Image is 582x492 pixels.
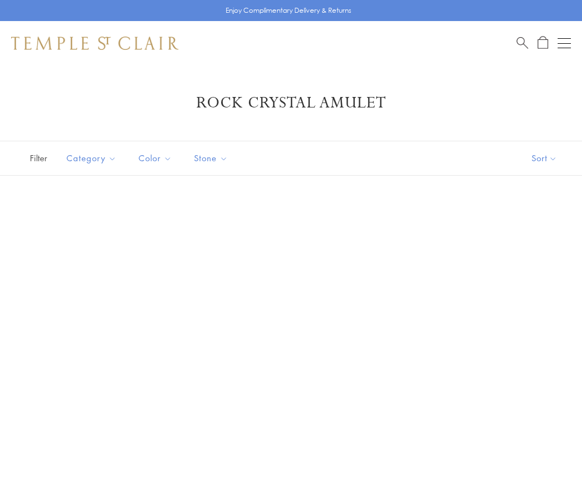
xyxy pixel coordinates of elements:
[538,36,548,50] a: Open Shopping Bag
[133,151,180,165] span: Color
[226,5,351,16] p: Enjoy Complimentary Delivery & Returns
[61,151,125,165] span: Category
[130,146,180,171] button: Color
[507,141,582,175] button: Show sort by
[558,37,571,50] button: Open navigation
[188,151,236,165] span: Stone
[28,93,554,113] h1: Rock Crystal Amulet
[11,37,178,50] img: Temple St. Clair
[186,146,236,171] button: Stone
[58,146,125,171] button: Category
[517,36,528,50] a: Search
